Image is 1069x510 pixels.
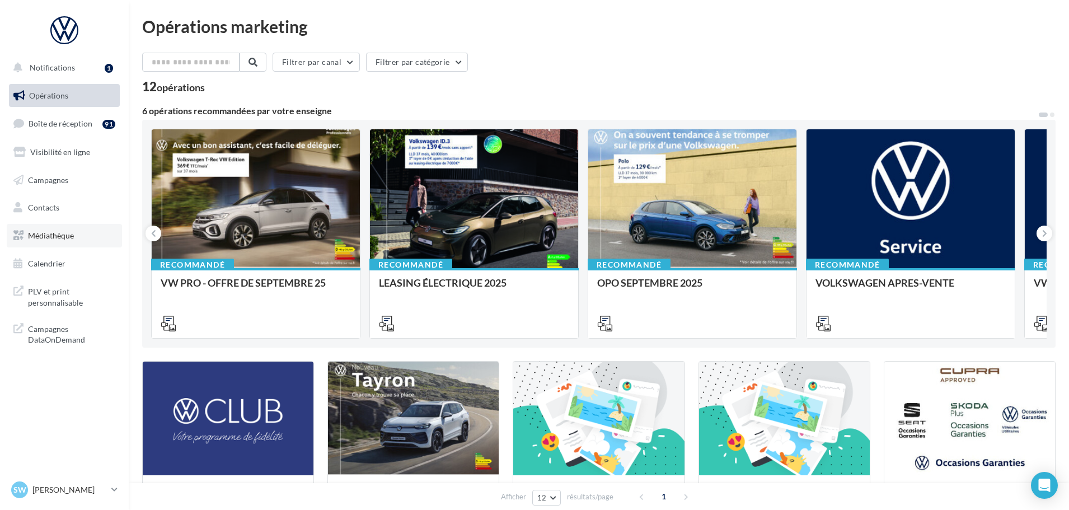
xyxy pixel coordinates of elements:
[32,484,107,495] p: [PERSON_NAME]
[29,91,68,100] span: Opérations
[7,169,122,192] a: Campagnes
[30,63,75,72] span: Notifications
[7,252,122,275] a: Calendrier
[588,259,671,271] div: Recommandé
[7,317,122,350] a: Campagnes DataOnDemand
[7,279,122,312] a: PLV et print personnalisable
[501,492,526,502] span: Afficher
[537,493,547,502] span: 12
[102,120,115,129] div: 91
[7,111,122,135] a: Boîte de réception91
[7,141,122,164] a: Visibilité en ligne
[597,277,787,300] div: OPO SEPTEMBRE 2025
[30,147,90,157] span: Visibilité en ligne
[29,119,92,128] span: Boîte de réception
[105,64,113,73] div: 1
[142,106,1038,115] div: 6 opérations recommandées par votre enseigne
[142,18,1056,35] div: Opérations marketing
[815,277,1006,300] div: VOLKSWAGEN APRES-VENTE
[7,224,122,247] a: Médiathèque
[7,56,118,79] button: Notifications 1
[273,53,360,72] button: Filtrer par canal
[7,196,122,219] a: Contacts
[532,490,561,506] button: 12
[7,84,122,107] a: Opérations
[1031,472,1058,499] div: Open Intercom Messenger
[13,484,26,495] span: SW
[161,277,351,300] div: VW PRO - OFFRE DE SEPTEMBRE 25
[366,53,468,72] button: Filtrer par catégorie
[142,81,205,93] div: 12
[28,231,74,240] span: Médiathèque
[806,259,889,271] div: Recommandé
[369,259,452,271] div: Recommandé
[28,175,68,184] span: Campagnes
[28,203,59,212] span: Contacts
[567,492,613,502] span: résultats/page
[9,479,120,500] a: SW [PERSON_NAME]
[28,259,65,268] span: Calendrier
[655,488,673,506] span: 1
[157,82,205,92] div: opérations
[28,284,115,308] span: PLV et print personnalisable
[379,277,569,300] div: LEASING ÉLECTRIQUE 2025
[151,259,234,271] div: Recommandé
[28,321,115,345] span: Campagnes DataOnDemand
